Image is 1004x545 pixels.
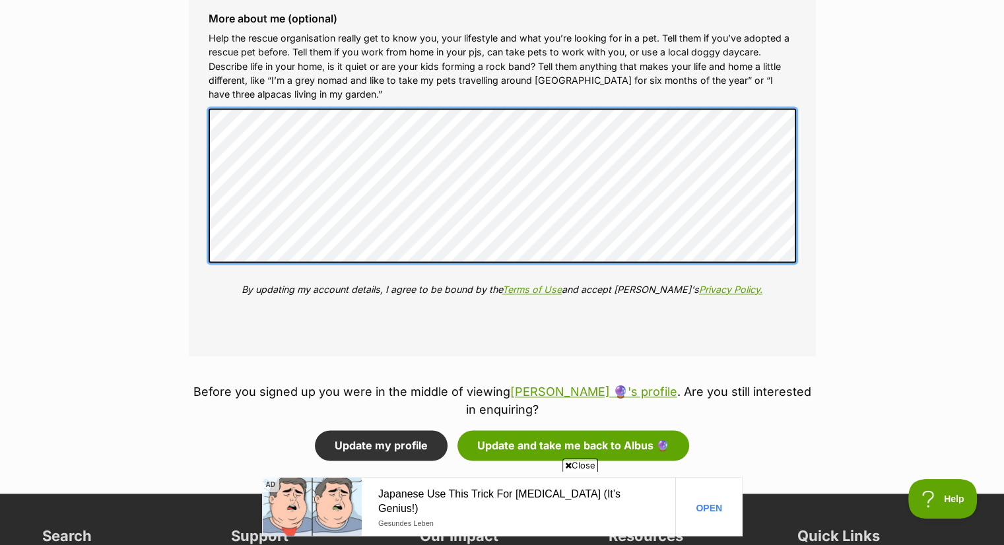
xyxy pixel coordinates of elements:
p: By updating my account details, I agree to be bound by the and accept [PERSON_NAME]'s [209,282,796,296]
p: Before you signed up you were in the middle of viewing . Are you still interested in enquiring? [189,383,816,418]
p: Help the rescue organisation really get to know you, your lifestyle and what you’re looking for i... [209,31,796,102]
a: Japanese Use This Trick For [MEDICAL_DATA] (It’s Genius!) Gesundes LebenOPEN [1,1,480,59]
a: Terms of Use [502,284,562,295]
label: More about me (optional) [209,13,796,24]
span: Japanese Use This Trick For [MEDICAL_DATA] (It’s Genius!) [116,9,384,39]
span: AD [262,477,279,492]
span: Gesundes Leben [116,42,362,51]
button: Update and take me back to Albus 🔮 [457,430,689,461]
button: Update my profile [315,430,448,461]
a: Privacy Policy. [699,284,762,295]
iframe: Help Scout Beacon - Open [908,479,978,519]
a: ad [1,1,10,10]
img: Japanese Use This Trick For Sleep Apnea (It’s Genius!) [1,1,100,59]
div: OPEN [434,26,460,36]
a: [PERSON_NAME] 🔮's profile [510,385,677,399]
span: Close [562,459,598,472]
